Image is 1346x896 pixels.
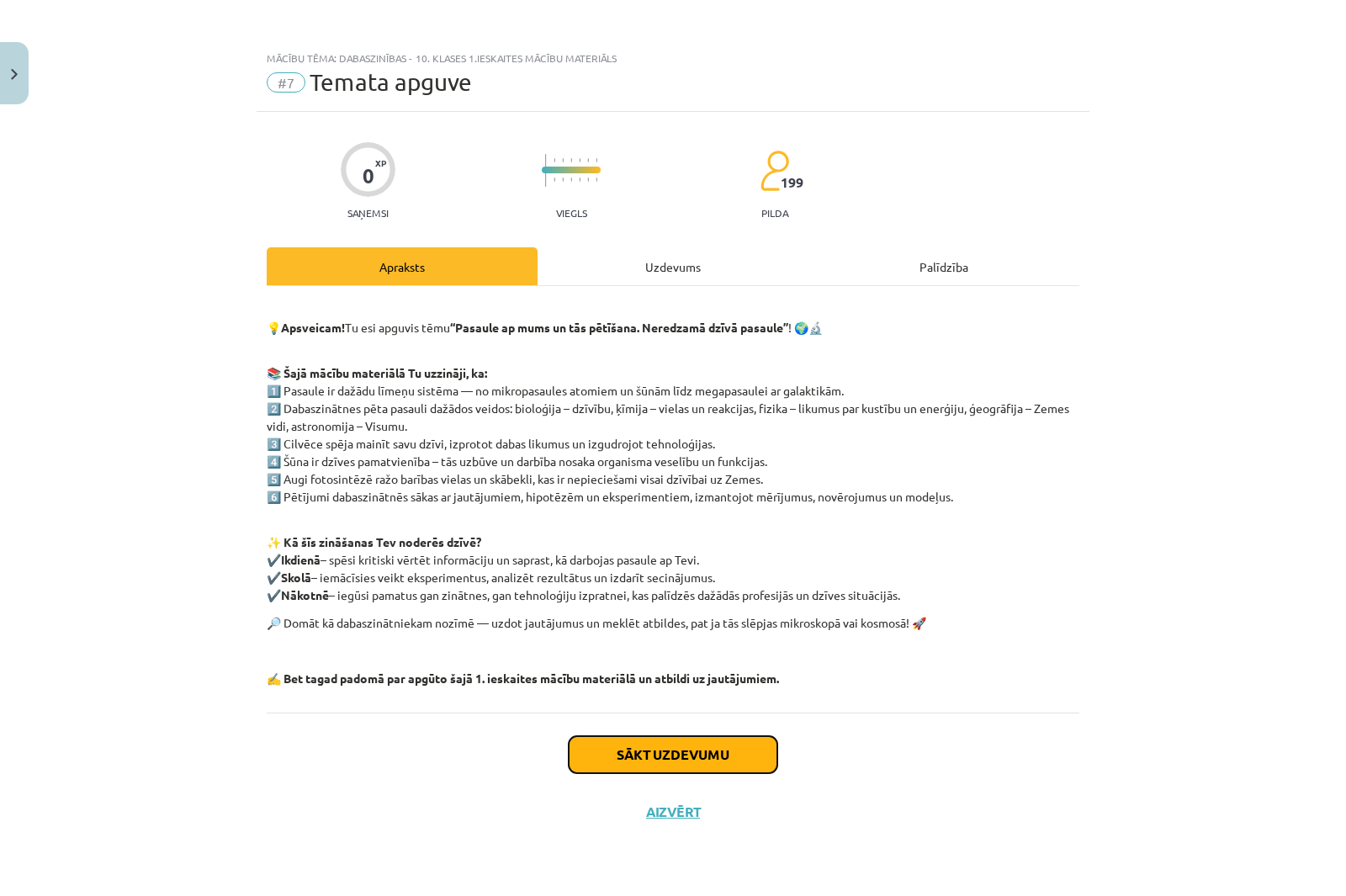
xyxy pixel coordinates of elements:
[310,68,472,96] span: Temata apguve
[570,178,572,182] img: icon-short-line-57e1e144782c952c97e751825c79c345078a6d821885a25fce030b3d8c18986b.svg
[11,69,18,80] img: icon-close-lesson-0947bae3869378f0d4975bcd49f059093ad1ed9edebbc8119c70593378902aed.svg
[281,320,345,335] strong: Apsveicam!
[267,516,1079,604] p: ✔️ – spēsi kritiski vērtēt informāciju un saprast, kā darbojas pasaule ap Tevi. ✔️ – iemācīsies v...
[554,158,555,162] img: icon-short-line-57e1e144782c952c97e751825c79c345078a6d821885a25fce030b3d8c18986b.svg
[781,175,803,190] span: 199
[341,207,395,219] p: Saņemsi
[596,158,597,162] img: icon-short-line-57e1e144782c952c97e751825c79c345078a6d821885a25fce030b3d8c18986b.svg
[281,587,329,602] strong: Nākotnē
[554,178,555,182] img: icon-short-line-57e1e144782c952c97e751825c79c345078a6d821885a25fce030b3d8c18986b.svg
[267,364,1079,506] p: 1️⃣ Pasaule ir dažādu līmeņu sistēma — no mikropasaules atomiem un šūnām līdz megapasaulei ar gal...
[808,247,1079,285] div: Palīdzība
[363,164,374,188] div: 0
[587,178,589,182] img: icon-short-line-57e1e144782c952c97e751825c79c345078a6d821885a25fce030b3d8c18986b.svg
[562,158,564,162] img: icon-short-line-57e1e144782c952c97e751825c79c345078a6d821885a25fce030b3d8c18986b.svg
[267,247,538,285] div: Apraksts
[760,150,789,192] img: students-c634bb4e5e11cddfef0936a35e636f08e4e9abd3cc4e673bd6f9a4125e45ecb1.svg
[267,614,1079,632] p: 🔎 Domāt kā dabaszinātniekam nozīmē — uzdot jautājumus un meklēt atbildes, pat ja tās slēpjas mikr...
[375,158,386,167] span: XP
[569,736,777,773] button: Sākt uzdevumu
[761,207,788,219] p: pilda
[267,365,487,380] strong: 📚 Šajā mācību materiālā Tu uzzināji, ka:
[570,158,572,162] img: icon-short-line-57e1e144782c952c97e751825c79c345078a6d821885a25fce030b3d8c18986b.svg
[556,207,587,219] p: Viegls
[267,534,481,549] strong: ✨ Kā šīs zināšanas Tev noderēs dzīvē?
[267,301,1079,354] p: 💡 Tu esi apguvis tēmu ! 🌍🔬
[596,178,597,182] img: icon-short-line-57e1e144782c952c97e751825c79c345078a6d821885a25fce030b3d8c18986b.svg
[562,178,564,182] img: icon-short-line-57e1e144782c952c97e751825c79c345078a6d821885a25fce030b3d8c18986b.svg
[545,154,547,187] img: icon-long-line-d9ea69661e0d244f92f715978eff75569469978d946b2353a9bb055b3ed8787d.svg
[267,72,305,93] span: #7
[641,803,705,820] button: Aizvērt
[579,158,580,162] img: icon-short-line-57e1e144782c952c97e751825c79c345078a6d821885a25fce030b3d8c18986b.svg
[579,178,580,182] img: icon-short-line-57e1e144782c952c97e751825c79c345078a6d821885a25fce030b3d8c18986b.svg
[450,320,788,335] strong: “Pasaule ap mums un tās pētīšana. Neredzamā dzīvā pasaule”
[281,552,321,567] strong: Ikdienā
[267,52,1079,64] div: Mācību tēma: Dabaszinības - 10. klases 1.ieskaites mācību materiāls
[587,158,589,162] img: icon-short-line-57e1e144782c952c97e751825c79c345078a6d821885a25fce030b3d8c18986b.svg
[538,247,808,285] div: Uzdevums
[281,570,311,585] strong: Skolā
[267,671,779,686] strong: ✍️ Bet tagad padomā par apgūto šajā 1. ieskaites mācību materiālā un atbildi uz jautājumiem.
